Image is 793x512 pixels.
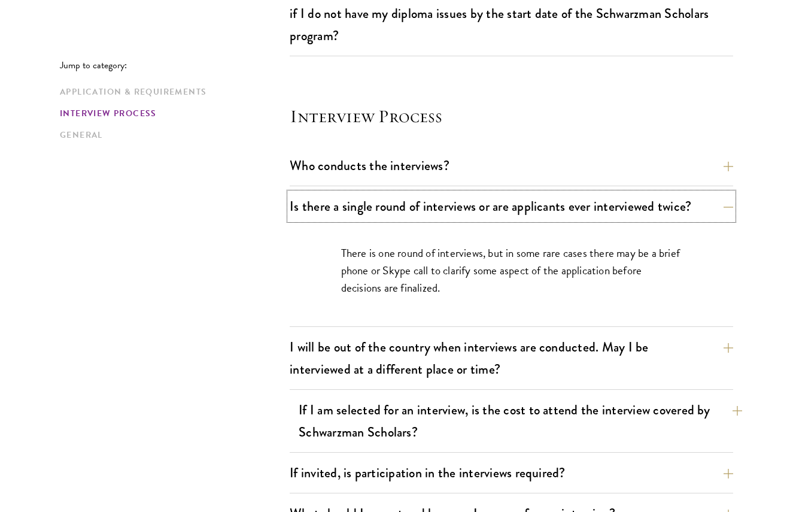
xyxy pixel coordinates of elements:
[290,152,733,179] button: Who conducts the interviews?
[290,334,733,383] button: I will be out of the country when interviews are conducted. May I be interviewed at a different p...
[290,459,733,486] button: If invited, is participation in the interviews required?
[290,104,733,128] h4: Interview Process
[60,60,290,71] p: Jump to category:
[341,244,682,296] p: There is one round of interviews, but in some rare cases there may be a brief phone or Skype call...
[60,129,282,141] a: General
[60,107,282,120] a: Interview Process
[60,86,282,98] a: Application & Requirements
[290,193,733,220] button: Is there a single round of interviews or are applicants ever interviewed twice?
[299,396,742,446] button: If I am selected for an interview, is the cost to attend the interview covered by Schwarzman Scho...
